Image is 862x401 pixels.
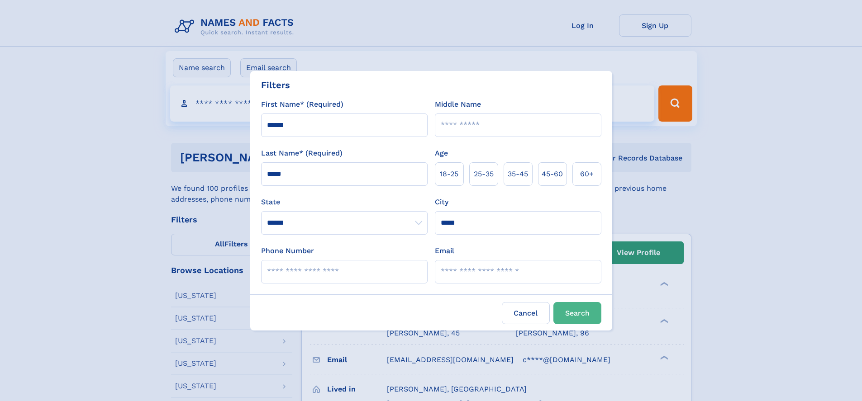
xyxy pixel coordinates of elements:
[435,197,448,208] label: City
[435,148,448,159] label: Age
[542,169,563,179] span: 45‑60
[261,99,343,110] label: First Name* (Required)
[440,169,458,179] span: 18‑25
[508,169,528,179] span: 35‑45
[580,169,594,179] span: 60+
[553,302,601,324] button: Search
[261,245,314,256] label: Phone Number
[502,302,550,324] label: Cancel
[435,99,481,110] label: Middle Name
[435,245,454,256] label: Email
[261,197,428,208] label: State
[474,169,494,179] span: 25‑35
[261,148,343,159] label: Last Name* (Required)
[261,78,290,92] div: Filters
